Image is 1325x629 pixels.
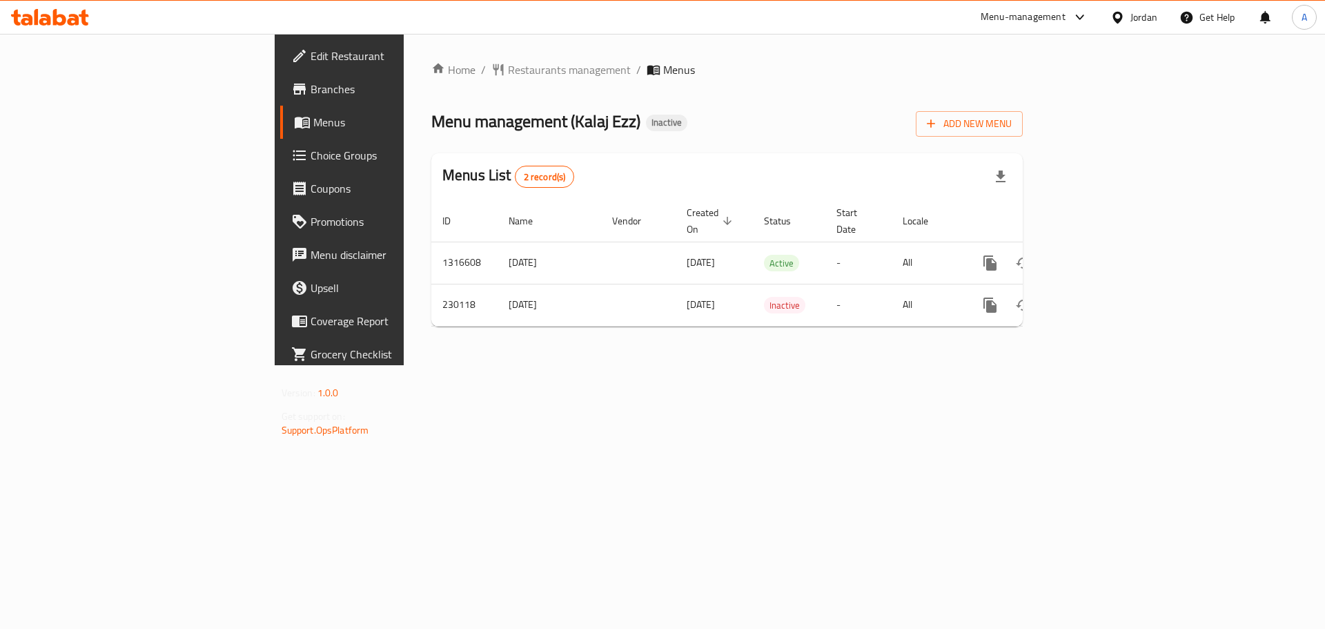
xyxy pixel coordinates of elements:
[825,284,892,326] td: -
[280,39,496,72] a: Edit Restaurant
[764,298,805,313] span: Inactive
[515,166,575,188] div: Total records count
[764,255,799,271] span: Active
[981,9,1066,26] div: Menu-management
[892,284,963,326] td: All
[431,106,640,137] span: Menu management ( Kalaj Ezz )
[491,61,631,78] a: Restaurants management
[836,204,875,238] span: Start Date
[280,172,496,205] a: Coupons
[984,160,1017,193] div: Export file
[313,114,485,130] span: Menus
[442,213,469,229] span: ID
[687,204,736,238] span: Created On
[974,246,1007,280] button: more
[636,61,641,78] li: /
[282,384,315,402] span: Version:
[280,106,496,139] a: Menus
[1130,10,1157,25] div: Jordan
[963,200,1117,242] th: Actions
[317,384,339,402] span: 1.0.0
[280,139,496,172] a: Choice Groups
[1007,246,1040,280] button: Change Status
[311,180,485,197] span: Coupons
[280,205,496,238] a: Promotions
[311,213,485,230] span: Promotions
[892,242,963,284] td: All
[280,338,496,371] a: Grocery Checklist
[431,61,1023,78] nav: breadcrumb
[498,242,601,284] td: [DATE]
[311,147,485,164] span: Choice Groups
[280,271,496,304] a: Upsell
[646,115,687,131] div: Inactive
[311,81,485,97] span: Branches
[764,213,809,229] span: Status
[311,48,485,64] span: Edit Restaurant
[280,72,496,106] a: Branches
[612,213,659,229] span: Vendor
[311,313,485,329] span: Coverage Report
[280,238,496,271] a: Menu disclaimer
[311,280,485,296] span: Upsell
[687,296,715,313] span: [DATE]
[282,407,345,425] span: Get support on:
[508,61,631,78] span: Restaurants management
[1302,10,1307,25] span: A
[974,289,1007,322] button: more
[311,246,485,263] span: Menu disclaimer
[687,253,715,271] span: [DATE]
[431,200,1117,327] table: enhanced table
[498,284,601,326] td: [DATE]
[442,165,574,188] h2: Menus List
[311,346,485,362] span: Grocery Checklist
[903,213,946,229] span: Locale
[663,61,695,78] span: Menus
[1007,289,1040,322] button: Change Status
[509,213,551,229] span: Name
[825,242,892,284] td: -
[646,117,687,128] span: Inactive
[280,304,496,338] a: Coverage Report
[282,421,369,439] a: Support.OpsPlatform
[516,171,574,184] span: 2 record(s)
[927,115,1012,133] span: Add New Menu
[916,111,1023,137] button: Add New Menu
